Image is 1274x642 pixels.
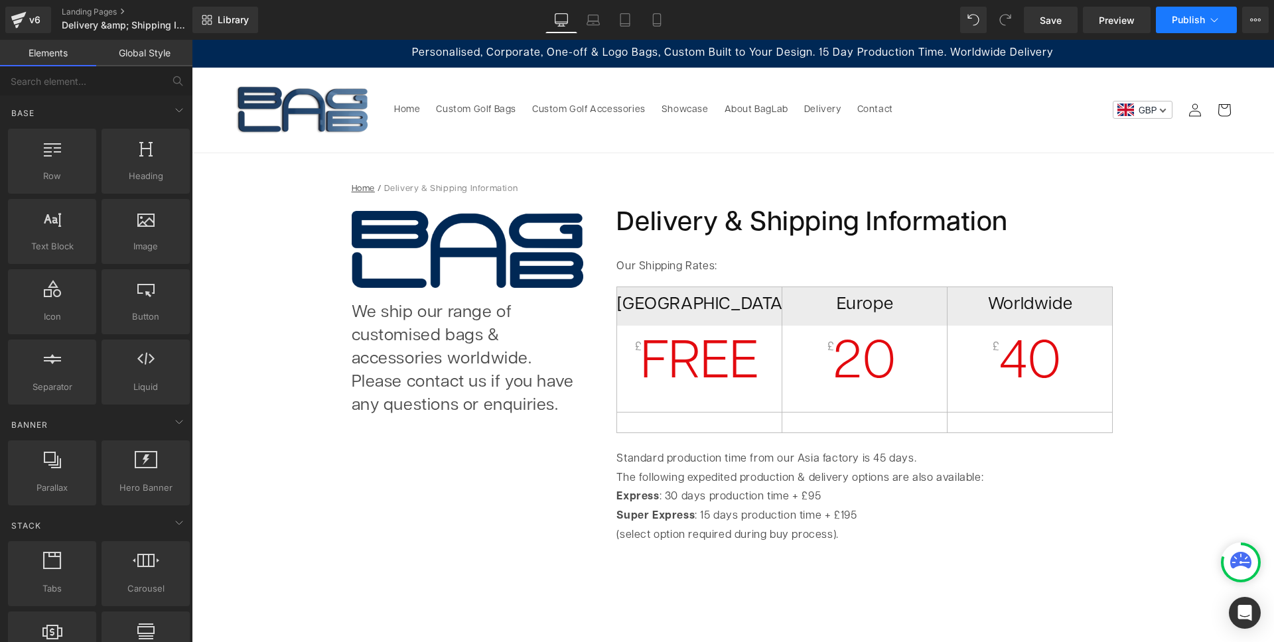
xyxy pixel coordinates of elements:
a: Global Style [96,40,192,66]
button: Undo [960,7,987,33]
span: Parallax [12,481,92,495]
span: Text Block [12,239,92,253]
span: Banner [10,418,49,431]
span: £ [636,297,643,318]
span: Base [10,107,36,119]
span: Separator [12,380,92,394]
span: Save [1040,13,1062,27]
span: Tabs [12,582,92,596]
p: : 30 days production time + £95 : 15 days production time + £195 (select option required during b... [425,448,922,505]
span: Delivery &amp; Shipping Information [62,20,189,31]
div: v6 [27,11,43,29]
a: v6 [5,7,51,33]
span: Preview [1099,13,1135,27]
span: Showcase [470,64,517,76]
span: Stack [10,519,42,532]
img: BagLab logo [44,46,177,94]
span: Heading [106,169,186,183]
a: Custom Golf Accessories [332,56,462,84]
span: Publish [1172,15,1205,25]
span: Row [12,169,92,183]
a: Home [160,141,183,157]
button: Publish [1156,7,1237,33]
span: Home [202,64,228,76]
img: BagLab logo [160,171,392,247]
a: Showcase [462,56,525,84]
a: Tablet [609,7,641,33]
span: Custom Golf Accessories [340,64,454,76]
button: Redo [992,7,1019,33]
h2: Worldwide [756,254,920,280]
div: Open Intercom Messenger [1229,597,1261,629]
p: Standard production time from our Asia factory is 45 days. The following expedited production & d... [425,410,922,448]
a: Laptop [577,7,609,33]
a: New Library [192,7,258,33]
h2: [GEOGRAPHIC_DATA] [425,254,590,280]
strong: Super Express [425,471,503,481]
nav: breadcrumbs [160,133,392,164]
span: Delivery [612,64,650,76]
a: Landing Pages [62,7,214,17]
button: More [1242,7,1269,33]
h2: Europe [591,254,755,280]
a: Mobile [641,7,673,33]
span: £ [801,297,808,318]
span: Custom Golf Bags [244,64,324,76]
strong: Express [425,452,467,462]
span: Hero Banner [106,481,186,495]
span: 40 [807,298,870,351]
span: Liquid [106,380,186,394]
a: Home [194,56,236,84]
div: GBP [947,66,970,76]
a: Contact [658,56,709,84]
p: Our Shipping Rates: [425,218,922,237]
span: Contact [666,64,701,76]
span: / [183,141,192,157]
a: Desktop [545,7,577,33]
span: Icon [12,310,92,324]
span: Carousel [106,582,186,596]
span: Button [106,310,186,324]
span: £ [443,297,451,318]
span: Library [218,14,249,26]
a: Preview [1083,7,1151,33]
a: About BagLab [525,56,604,84]
a: Delivery [604,56,658,84]
span: Image [106,239,186,253]
p: We ship our range of customised bags & accessories worldwide. Please contact us if you have any q... [160,261,392,377]
span: About BagLab [533,64,597,76]
span: 20 [642,298,704,351]
span: FREE [449,298,567,351]
h1: Delivery & Shipping Information [425,166,922,201]
a: Custom Golf Bags [236,56,332,84]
